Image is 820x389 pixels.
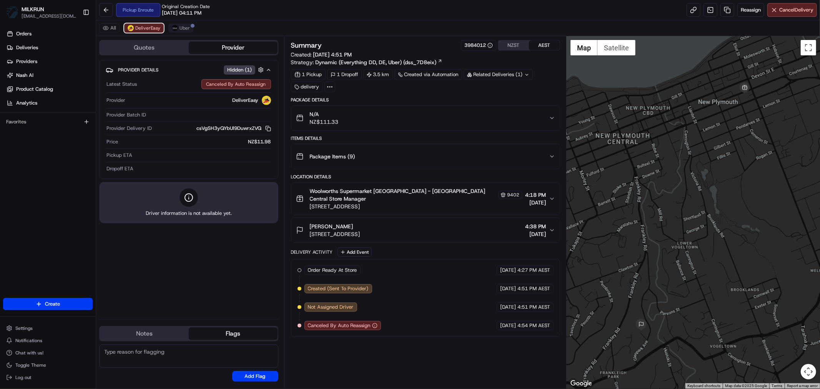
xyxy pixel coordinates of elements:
span: Hidden ( 1 ) [227,66,252,73]
button: Add Event [338,248,372,257]
button: Woolworths Supermarket [GEOGRAPHIC_DATA] - [GEOGRAPHIC_DATA] Central Store Manager9402[STREET_ADD... [291,183,560,215]
span: [DATE] [500,322,516,329]
span: 4:51 PM AEST [517,285,550,292]
a: Analytics [3,97,96,109]
button: Toggle fullscreen view [801,40,816,55]
span: Product Catalog [16,86,53,93]
div: 3.5 km [363,69,393,80]
span: Settings [15,325,33,331]
button: Settings [3,323,93,334]
div: Delivery Activity [291,249,333,255]
span: [STREET_ADDRESS] [310,203,522,210]
span: Nash AI [16,72,33,79]
div: 1 Pickup [291,69,326,80]
img: Google [569,379,594,389]
button: Show satellite imagery [597,40,635,55]
button: Map camera controls [801,364,816,379]
span: [DATE] 4:51 PM [313,51,352,58]
button: Provider [189,42,278,54]
span: Pickup ETA [106,152,132,159]
span: DeliverEasy [233,97,259,104]
span: Analytics [16,100,37,106]
span: [DATE] [525,199,546,206]
span: [DATE] [500,285,516,292]
div: Location Details [291,174,560,180]
span: Provider [106,97,125,104]
img: MILKRUN [6,6,18,18]
button: Add Flag [232,371,278,382]
a: Created via Automation [394,69,462,80]
span: 4:27 PM AEST [517,267,550,274]
button: Uber [168,23,193,33]
span: Providers [16,58,37,65]
span: Created (Sent To Provider) [308,285,369,292]
span: Order Ready At Store [308,267,357,274]
span: [PERSON_NAME] [310,223,353,230]
h3: Summary [291,42,322,49]
button: [EMAIL_ADDRESS][DOMAIN_NAME] [22,13,77,19]
span: Provider Batch ID [106,111,146,118]
button: Notes [100,327,189,340]
button: Quotes [100,42,189,54]
button: MILKRUNMILKRUN[EMAIL_ADDRESS][DOMAIN_NAME] [3,3,80,22]
span: Reassign [741,7,761,13]
span: [STREET_ADDRESS] [310,230,360,238]
span: Map data ©2025 Google [725,384,767,388]
img: uber-new-logo.jpeg [172,25,178,31]
button: Hidden (1) [224,65,266,75]
button: [PERSON_NAME][STREET_ADDRESS]4:38 PM[DATE] [291,218,560,243]
span: Not Assigned Driver [308,304,354,311]
span: Create [45,301,60,308]
a: Nash AI [3,69,96,81]
a: Open this area in Google Maps (opens a new window) [569,379,594,389]
img: delivereasy_logo.png [262,96,271,105]
div: Strategy: [291,58,442,66]
a: Product Catalog [3,83,96,95]
span: Latest Status [106,81,137,88]
a: Providers [3,55,96,68]
span: Provider Delivery ID [106,125,152,132]
span: Original Creation Date [162,3,210,10]
button: Package Items (9) [291,144,560,169]
span: Toggle Theme [15,362,46,368]
div: 1 Dropoff [327,69,362,80]
span: Cancel Delivery [779,7,813,13]
span: Price [106,138,118,145]
span: Uber [180,25,190,31]
span: Log out [15,374,31,381]
button: MILKRUN [22,5,44,13]
span: Dynamic (Everything DD, DE, Uber) (dss_7D8eix) [316,58,437,66]
span: NZ$11.98 [248,138,271,145]
span: Created: [291,51,352,58]
button: NZST [498,40,529,50]
span: 9402 [507,192,519,198]
img: delivereasy_logo.png [128,25,134,31]
button: All [99,23,120,33]
span: Orders [16,30,32,37]
div: Package Details [291,97,560,103]
button: Create [3,298,93,310]
button: Provider DetailsHidden (1) [106,63,272,76]
span: [DATE] 04:11 PM [162,10,201,17]
div: 2 [635,319,647,331]
button: Reassign [737,3,764,17]
button: Show street map [571,40,597,55]
span: NZ$111.33 [310,118,339,126]
span: DeliverEasy [135,25,160,31]
button: DeliverEasy [124,23,164,33]
span: Canceled By Auto Reassign [308,322,371,329]
div: Favorites [3,116,93,128]
span: Woolworths Supermarket [GEOGRAPHIC_DATA] - [GEOGRAPHIC_DATA] Central Store Manager [310,187,497,203]
button: AEST [529,40,560,50]
span: 4:38 PM [525,223,546,230]
a: Deliveries [3,42,96,54]
span: Chat with us! [15,350,43,356]
span: Driver information is not available yet. [146,210,232,217]
button: csVgSH3yQYbUl9DuwrxZVQ [197,125,271,132]
span: [DATE] [500,304,516,311]
div: 3984012 [464,42,493,49]
button: N/ANZ$111.33 [291,106,560,130]
span: Package Items ( 9 ) [310,153,355,160]
button: Flags [189,327,278,340]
